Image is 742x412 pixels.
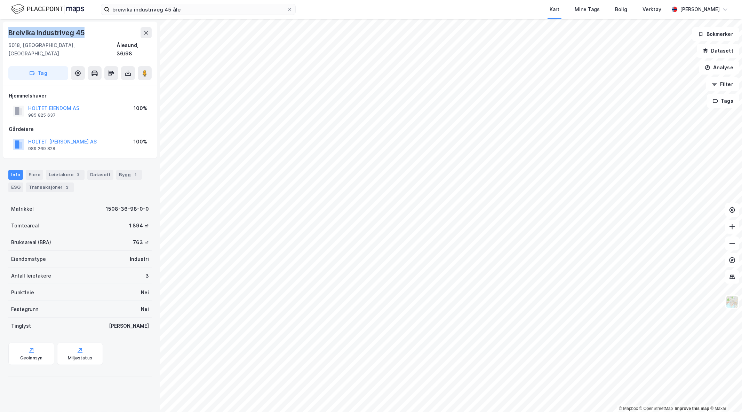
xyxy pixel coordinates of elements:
[675,406,709,411] a: Improve this map
[8,27,86,38] div: Breivika Industriveg 45
[132,171,139,178] div: 1
[9,92,151,100] div: Hjemmelshaver
[692,27,739,41] button: Bokmerker
[116,170,142,180] div: Bygg
[643,5,661,14] div: Verktøy
[117,41,152,58] div: Ålesund, 36/98
[28,146,55,151] div: 989 269 828
[8,41,117,58] div: 6018, [GEOGRAPHIC_DATA], [GEOGRAPHIC_DATA]
[8,182,23,192] div: ESG
[87,170,113,180] div: Datasett
[109,322,149,330] div: [PERSON_NAME]
[11,238,51,247] div: Bruksareal (BRA)
[8,170,23,180] div: Info
[8,66,68,80] button: Tag
[20,355,43,361] div: Geoinnsyn
[11,221,39,230] div: Tomteareal
[133,238,149,247] div: 763 ㎡
[11,3,84,15] img: logo.f888ab2527a4732fd821a326f86c7f29.svg
[11,288,34,297] div: Punktleie
[134,138,147,146] div: 100%
[575,5,600,14] div: Mine Tags
[141,305,149,313] div: Nei
[28,112,56,118] div: 985 825 637
[11,272,51,280] div: Antall leietakere
[726,295,739,309] img: Z
[550,5,559,14] div: Kart
[707,379,742,412] iframe: Chat Widget
[699,61,739,75] button: Analyse
[129,221,149,230] div: 1 894 ㎡
[110,4,287,15] input: Søk på adresse, matrikkel, gårdeiere, leietakere eller personer
[619,406,638,411] a: Mapbox
[11,305,38,313] div: Festegrunn
[145,272,149,280] div: 3
[707,94,739,108] button: Tags
[680,5,720,14] div: [PERSON_NAME]
[11,255,46,263] div: Eiendomstype
[68,355,92,361] div: Miljøstatus
[615,5,627,14] div: Bolig
[130,255,149,263] div: Industri
[11,205,34,213] div: Matrikkel
[11,322,31,330] div: Tinglyst
[26,170,43,180] div: Eiere
[707,379,742,412] div: Kontrollprogram for chat
[106,205,149,213] div: 1508-36-98-0-0
[75,171,82,178] div: 3
[9,125,151,133] div: Gårdeiere
[639,406,673,411] a: OpenStreetMap
[697,44,739,58] button: Datasett
[706,77,739,91] button: Filter
[46,170,85,180] div: Leietakere
[141,288,149,297] div: Nei
[26,182,74,192] div: Transaksjoner
[64,184,71,191] div: 3
[134,104,147,112] div: 100%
